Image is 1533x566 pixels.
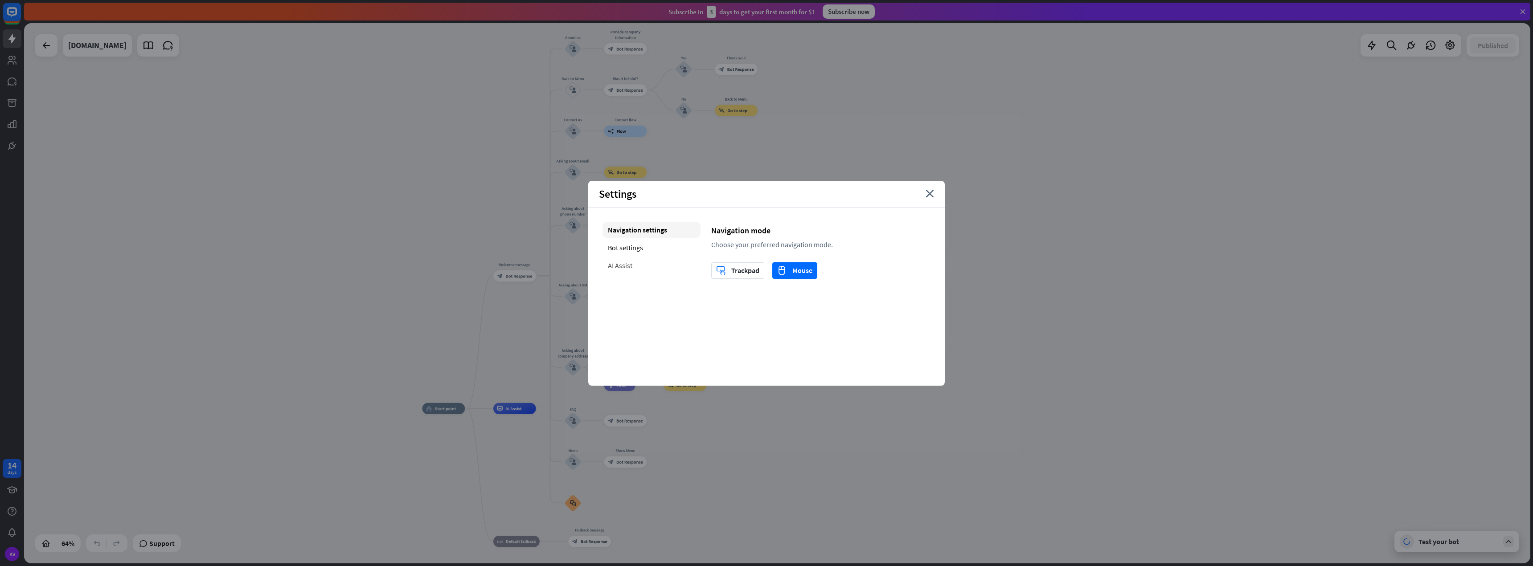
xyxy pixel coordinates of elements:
i: filter [608,382,614,388]
div: Trackpad [716,263,759,278]
div: Subscribe now [823,4,875,19]
span: Bot Response [616,87,643,93]
div: Subscribe in days to get your first month for $1 [668,6,816,18]
button: trackpadTrackpad [711,262,764,279]
span: AI Assist [505,406,521,411]
span: Bot Response [727,66,754,72]
span: Bot Response [616,46,643,52]
i: block_fallback [497,538,503,544]
div: Test your bot [1418,537,1499,546]
i: block_goto [719,108,725,114]
i: block_user_input [570,86,576,93]
button: Open LiveChat chat widget [7,4,34,30]
div: Asking about phone number [556,206,590,217]
div: Thank you! [711,55,762,61]
i: block_user_input [570,45,576,52]
button: mouseMouse [772,262,817,279]
span: Go to step [676,382,697,388]
span: Support [149,536,175,550]
i: block_user_input [680,66,687,73]
i: block_user_input [570,364,576,371]
div: Navigation settings [603,222,701,238]
i: block_user_input [570,128,576,134]
div: Was it helpful? [600,76,651,81]
div: Asking about email [556,158,590,164]
div: 14 [8,461,16,469]
div: Asking about company address [556,347,590,359]
span: Default fallback [506,538,536,544]
i: block_goto [608,169,614,175]
i: block_goto [668,382,673,388]
div: Provide company information [600,29,651,41]
span: Go to step [617,169,637,175]
span: Start point [435,406,456,411]
div: Back to Menu [711,96,762,102]
div: Asking about SM [556,282,590,288]
div: Menu [556,448,590,453]
div: Yes [667,55,701,61]
span: Filter [617,382,627,388]
i: block_user_input [570,169,576,175]
span: Bot Response [616,459,643,465]
div: Show Menu [600,448,651,453]
div: Contact flow [600,117,651,122]
div: Welcome message [489,262,540,268]
i: block_faq [570,500,576,506]
span: Bot Response [505,273,532,279]
div: 3 [707,6,716,18]
div: Choose your preferred navigation mode. [711,240,930,249]
i: home_2 [426,406,432,411]
div: About us [556,35,590,41]
i: block_bot_response [572,538,578,544]
div: 64% [59,536,77,550]
span: Settings [599,187,636,201]
i: mouse [777,265,787,275]
div: Contact us [556,117,590,122]
a: 14 days [3,459,21,478]
i: block_bot_response [497,273,503,279]
span: Go to step [727,108,747,114]
i: trackpad [716,265,726,275]
button: Published [1470,37,1516,53]
div: Mouse [777,263,812,278]
i: block_bot_response [608,46,614,52]
i: block_bot_response [608,87,614,93]
div: Back to Menu [556,76,590,81]
i: block_user_input [570,293,576,300]
i: block_user_input [570,417,576,424]
span: Bot Response [581,538,607,544]
span: Bot Response [616,418,643,423]
div: harmonie.nl [68,34,127,57]
div: Navigation mode [711,225,930,236]
i: close [926,190,934,198]
i: block_user_input [680,107,687,114]
div: Bot settings [603,240,701,256]
div: No [667,96,701,102]
i: block_user_input [570,222,576,229]
i: block_bot_response [719,66,725,72]
i: block_bot_response [608,459,614,465]
span: Flow [617,128,626,134]
div: KV [5,547,19,561]
i: block_bot_response [608,418,614,423]
div: AI Assist [603,257,701,273]
i: builder_tree [608,128,614,134]
div: FAQ [556,407,590,412]
div: Fallback message [564,527,615,533]
div: days [8,469,16,476]
i: block_user_input [570,458,576,465]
